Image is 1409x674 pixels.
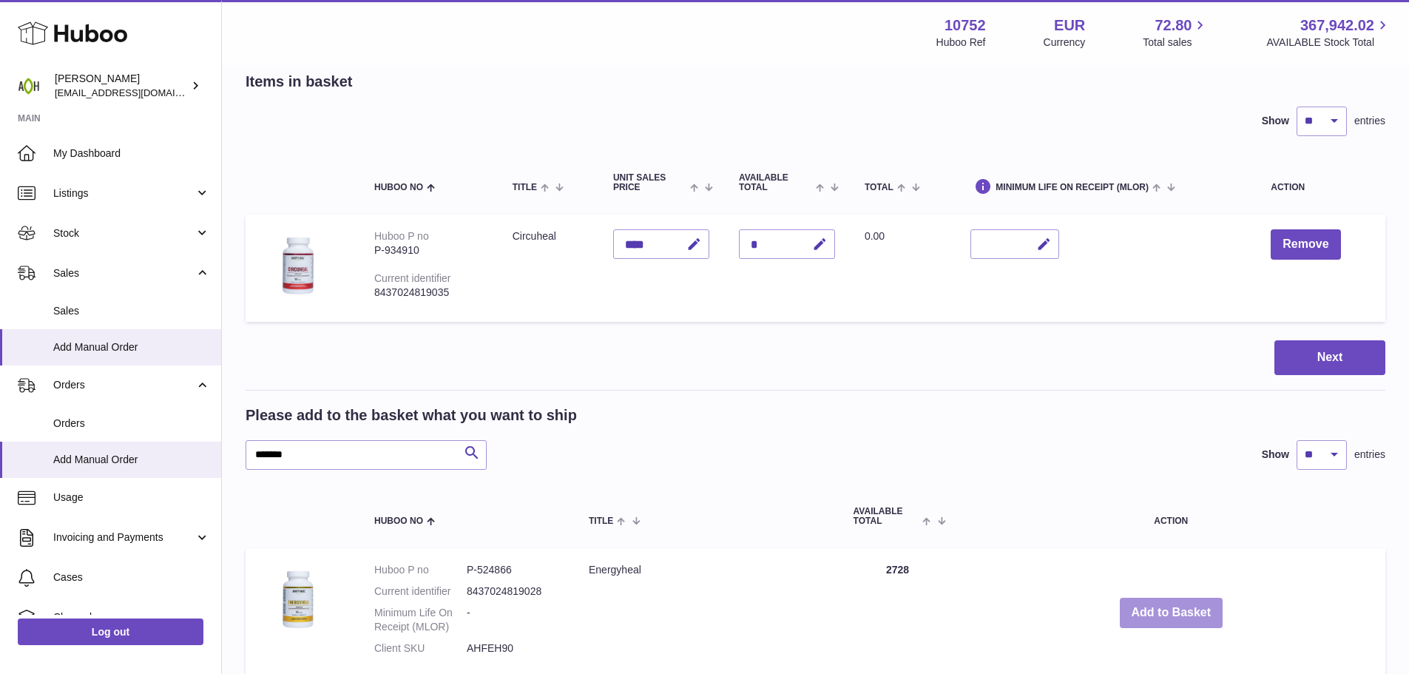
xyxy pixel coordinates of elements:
[374,183,423,192] span: Huboo no
[996,183,1149,192] span: Minimum Life On Receipt (MLOR)
[53,340,210,354] span: Add Manual Order
[53,304,210,318] span: Sales
[53,266,195,280] span: Sales
[1262,448,1289,462] label: Show
[865,183,893,192] span: Total
[260,229,334,303] img: Circuheal
[53,417,210,431] span: Orders
[53,453,210,467] span: Add Manual Order
[957,492,1385,541] th: Action
[1271,183,1371,192] div: Action
[467,606,559,634] dd: -
[55,87,217,98] span: [EMAIL_ADDRESS][DOMAIN_NAME]
[865,230,885,242] span: 0.00
[374,286,483,300] div: 8437024819035
[467,563,559,577] dd: P-524866
[1054,16,1085,36] strong: EUR
[53,186,195,200] span: Listings
[18,619,203,645] a: Log out
[1266,16,1391,50] a: 367,942.02 AVAILABLE Stock Total
[374,563,467,577] dt: Huboo P no
[467,584,559,599] dd: 8437024819028
[53,570,210,584] span: Cases
[18,75,40,97] img: internalAdmin-10752@internal.huboo.com
[374,230,429,242] div: Huboo P no
[1143,36,1209,50] span: Total sales
[374,606,467,634] dt: Minimum Life On Receipt (MLOR)
[854,507,919,526] span: AVAILABLE Total
[246,405,577,425] h2: Please add to the basket what you want to ship
[53,226,195,240] span: Stock
[589,516,613,526] span: Title
[936,36,986,50] div: Huboo Ref
[1354,114,1385,128] span: entries
[613,173,686,192] span: Unit Sales Price
[1262,114,1289,128] label: Show
[374,584,467,599] dt: Current identifier
[1120,598,1223,628] button: Add to Basket
[1271,229,1340,260] button: Remove
[945,16,986,36] strong: 10752
[55,72,188,100] div: [PERSON_NAME]
[1044,36,1086,50] div: Currency
[374,641,467,656] dt: Client SKU
[260,563,334,637] img: Energyheal
[246,72,353,92] h2: Items in basket
[374,516,423,526] span: Huboo no
[53,610,210,624] span: Channels
[53,146,210,161] span: My Dashboard
[513,183,537,192] span: Title
[53,530,195,545] span: Invoicing and Payments
[1143,16,1209,50] a: 72.80 Total sales
[1300,16,1374,36] span: 367,942.02
[1266,36,1391,50] span: AVAILABLE Stock Total
[374,243,483,257] div: P-934910
[1274,340,1385,375] button: Next
[374,272,451,284] div: Current identifier
[53,378,195,392] span: Orders
[1354,448,1385,462] span: entries
[467,641,559,656] dd: AHFEH90
[53,491,210,505] span: Usage
[1155,16,1192,36] span: 72.80
[498,215,598,322] td: Circuheal
[739,173,812,192] span: AVAILABLE Total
